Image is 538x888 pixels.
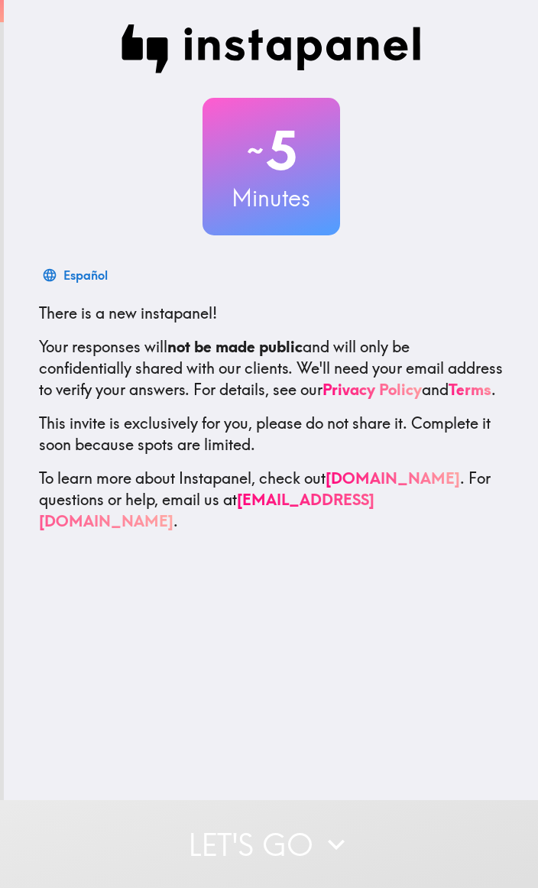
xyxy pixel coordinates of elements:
[39,303,217,322] span: There is a new instapanel!
[203,119,340,182] h2: 5
[203,182,340,214] h3: Minutes
[322,380,422,399] a: Privacy Policy
[39,490,374,530] a: [EMAIL_ADDRESS][DOMAIN_NAME]
[449,380,491,399] a: Terms
[167,337,303,356] b: not be made public
[326,468,460,488] a: [DOMAIN_NAME]
[245,128,266,173] span: ~
[39,413,504,455] p: This invite is exclusively for you, please do not share it. Complete it soon because spots are li...
[39,336,504,400] p: Your responses will and will only be confidentially shared with our clients. We'll need your emai...
[39,260,114,290] button: Español
[122,24,421,73] img: Instapanel
[63,264,108,286] div: Español
[39,468,504,532] p: To learn more about Instapanel, check out . For questions or help, email us at .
